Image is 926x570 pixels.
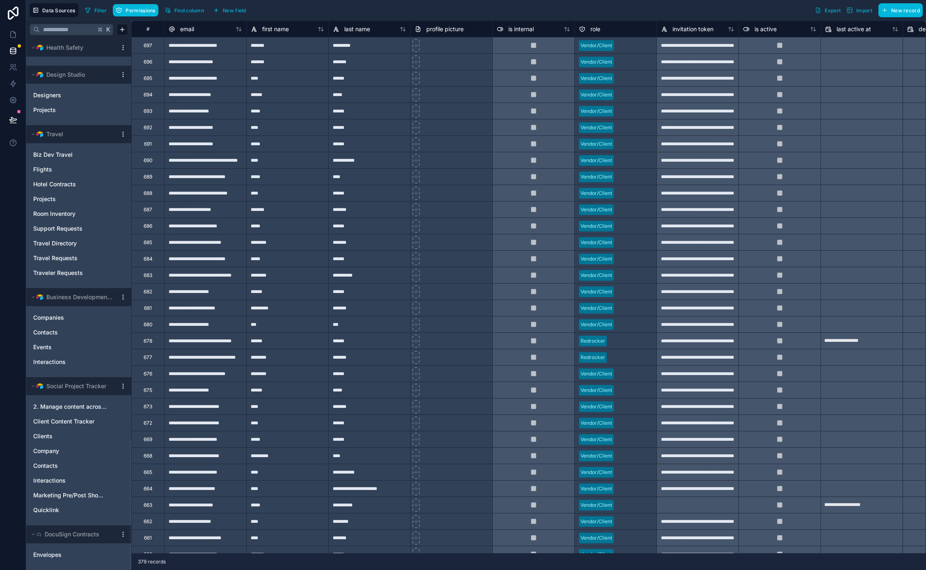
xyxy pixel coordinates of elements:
span: invitation token [672,25,713,33]
img: Airtable Logo [37,131,43,137]
div: Vendor/Client [581,255,612,263]
span: Support Requests [33,224,82,233]
div: 665 [144,469,152,476]
span: Hotel Contracts [33,180,76,188]
a: Designers [33,91,108,99]
div: Quicklink [30,504,128,517]
div: 663 [144,502,152,508]
div: 694 [144,92,153,98]
span: Projects [33,106,56,114]
div: 689 [144,174,152,180]
a: Interactions [33,358,108,366]
button: New field [210,4,249,16]
button: Airtable LogoDesign Studio [30,69,117,80]
div: Vendor/Client [581,108,612,115]
span: first name [262,25,289,33]
span: Travel [46,130,63,138]
div: Support Requests [30,222,128,235]
div: 672 [144,420,152,426]
div: Vendor/Client [581,321,612,328]
div: Hotel Contracts [30,178,128,191]
a: Events [33,343,108,351]
button: Airtable LogoTravel [30,128,117,140]
div: 673 [144,403,152,410]
img: Airtable Logo [37,383,43,389]
span: is internal [508,25,534,33]
span: Find column [174,7,204,14]
span: Filter [94,7,107,14]
div: Redrocker [581,354,605,361]
a: Projects [33,195,108,203]
div: Vendor/Client [581,140,612,148]
div: Travel Requests [30,252,128,265]
button: Filter [82,4,110,16]
span: Travel Requests [33,254,78,262]
div: Vendor/Client [581,436,612,443]
div: Vendor/Client [581,173,612,181]
div: 681 [144,305,152,311]
a: Company [33,447,108,455]
div: 688 [144,190,152,197]
span: Contacts [33,328,58,337]
div: 696 [144,59,152,65]
button: Airtable LogoHealth Safety [30,42,117,53]
span: Travel Directory [33,239,77,247]
button: Import [844,3,875,17]
a: Travel Requests [33,254,108,262]
span: Interactions [33,358,66,366]
div: 662 [144,518,152,525]
a: Interactions [33,476,108,485]
div: Vendor/Client [581,239,612,246]
img: Airtable Logo [37,71,43,78]
a: Support Requests [33,224,108,233]
div: 661 [144,535,152,541]
a: Projects [33,106,108,114]
div: 693 [144,108,152,114]
a: New record [875,3,923,17]
span: Health Safety [46,43,83,52]
div: Vendor/Client [581,91,612,98]
span: Envelopes [33,551,62,559]
span: Events [33,343,52,351]
span: Design Studio [46,71,85,79]
div: 692 [144,124,152,131]
div: Contacts [30,326,128,339]
div: Projects [30,192,128,206]
a: 2. Manage content across channels [33,403,108,411]
div: Vendor/Client [581,469,612,476]
button: Find column [162,4,207,16]
div: 660 [144,551,153,558]
img: Airtable Logo [37,44,43,51]
span: Business Development Tracker [46,293,113,301]
div: Flights [30,163,128,176]
div: Envelopes [30,548,128,561]
a: Envelopes [33,551,116,559]
div: Client Content Tracker [30,415,128,428]
a: Companies [33,314,108,322]
div: 695 [144,75,152,82]
div: Vendor/Client [581,190,612,197]
span: Companies [33,314,64,322]
a: Contacts [33,328,108,337]
button: New record [878,3,923,17]
div: Vendor/Client [581,58,612,66]
div: Companies [30,311,128,324]
div: 691 [144,141,152,147]
div: Vendor/Client [581,222,612,230]
div: 664 [144,485,153,492]
a: Client Content Tracker [33,417,108,426]
a: Permissions [113,4,161,16]
span: last active at [837,25,871,33]
button: Permissions [113,4,158,16]
span: profile picture [426,25,464,33]
div: 677 [144,354,152,361]
span: Client Content Tracker [33,417,94,426]
div: 678 [144,338,152,344]
span: K [105,27,111,32]
div: Vendor/Client [581,518,612,525]
span: Traveler Requests [33,269,83,277]
div: Vendor/Client [581,206,612,213]
div: Events [30,341,128,354]
span: 379 records [138,559,166,565]
div: Vendor/Client [581,370,612,378]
